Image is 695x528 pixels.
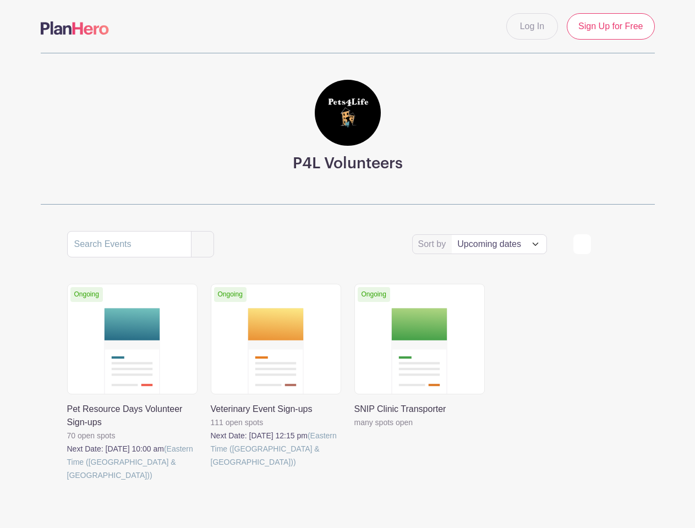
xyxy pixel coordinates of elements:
[67,231,191,257] input: Search Events
[573,234,628,254] div: order and view
[506,13,558,40] a: Log In
[293,155,403,173] h3: P4L Volunteers
[418,238,450,251] label: Sort by
[315,80,381,146] img: square%20black%20logo%20FB%20profile.jpg
[41,21,109,35] img: logo-507f7623f17ff9eddc593b1ce0a138ce2505c220e1c5a4e2b4648c50719b7d32.svg
[567,13,654,40] a: Sign Up for Free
